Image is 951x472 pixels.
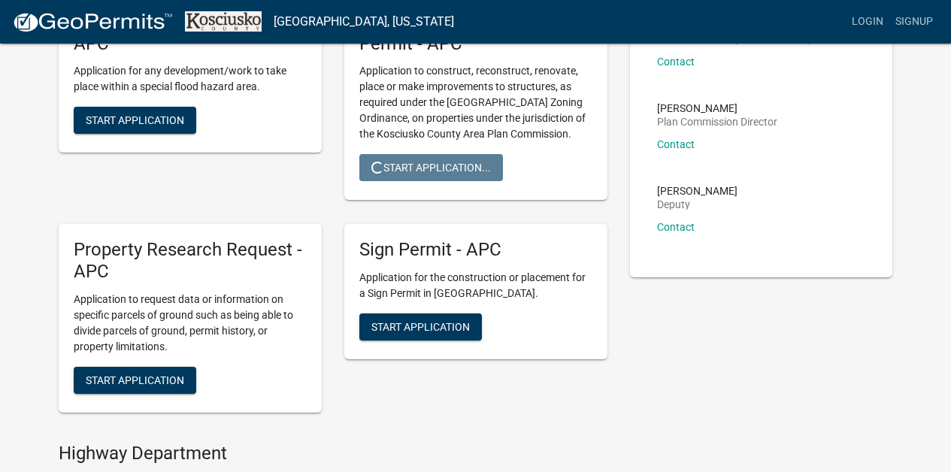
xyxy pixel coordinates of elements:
a: [GEOGRAPHIC_DATA], [US_STATE] [274,9,454,35]
button: Start Application [74,107,196,134]
button: Start Application [74,367,196,394]
p: [PERSON_NAME] [657,186,737,196]
h5: Sign Permit - APC [359,239,592,261]
a: Contact [657,138,695,150]
h5: Property Research Request - APC [74,239,307,283]
p: [PERSON_NAME] [657,103,777,113]
p: Application to construct, reconstruct, renovate, place or make improvements to structures, as req... [359,63,592,142]
span: Start Application [371,321,470,333]
h4: Highway Department [59,443,607,464]
img: Kosciusko County, Indiana [185,11,262,32]
a: Contact [657,56,695,68]
p: Application for any development/work to take place within a special flood hazard area. [74,63,307,95]
span: Start Application [86,114,184,126]
p: Application to request data or information on specific parcels of ground such as being able to di... [74,292,307,355]
button: Start Application... [359,154,503,181]
a: Login [846,8,889,36]
p: Plan Commission Director [657,116,777,127]
p: Deputy [657,199,737,210]
a: Contact [657,221,695,233]
span: Start Application [86,374,184,386]
p: Application for the construction or placement for a Sign Permit in [GEOGRAPHIC_DATA]. [359,270,592,301]
a: Signup [889,8,939,36]
span: Start Application... [371,162,491,174]
button: Start Application [359,313,482,340]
